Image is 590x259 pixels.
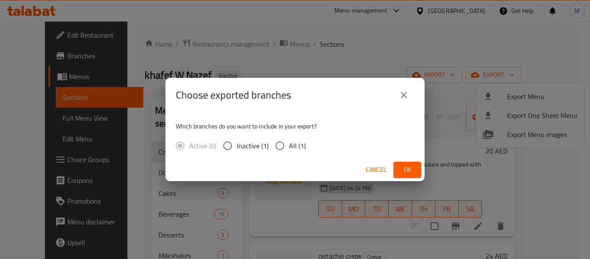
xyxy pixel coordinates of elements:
[400,164,414,175] span: Ok
[393,162,421,178] button: Ok
[289,141,306,151] span: All (1)
[393,85,414,106] button: close
[189,141,216,151] span: Active (0)
[366,164,387,175] span: Cancel
[176,122,414,131] p: Which branches do you want to include in your export?
[237,141,269,151] span: Inactive (1)
[176,88,291,102] h2: Choose exported branches
[362,162,390,178] button: Cancel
